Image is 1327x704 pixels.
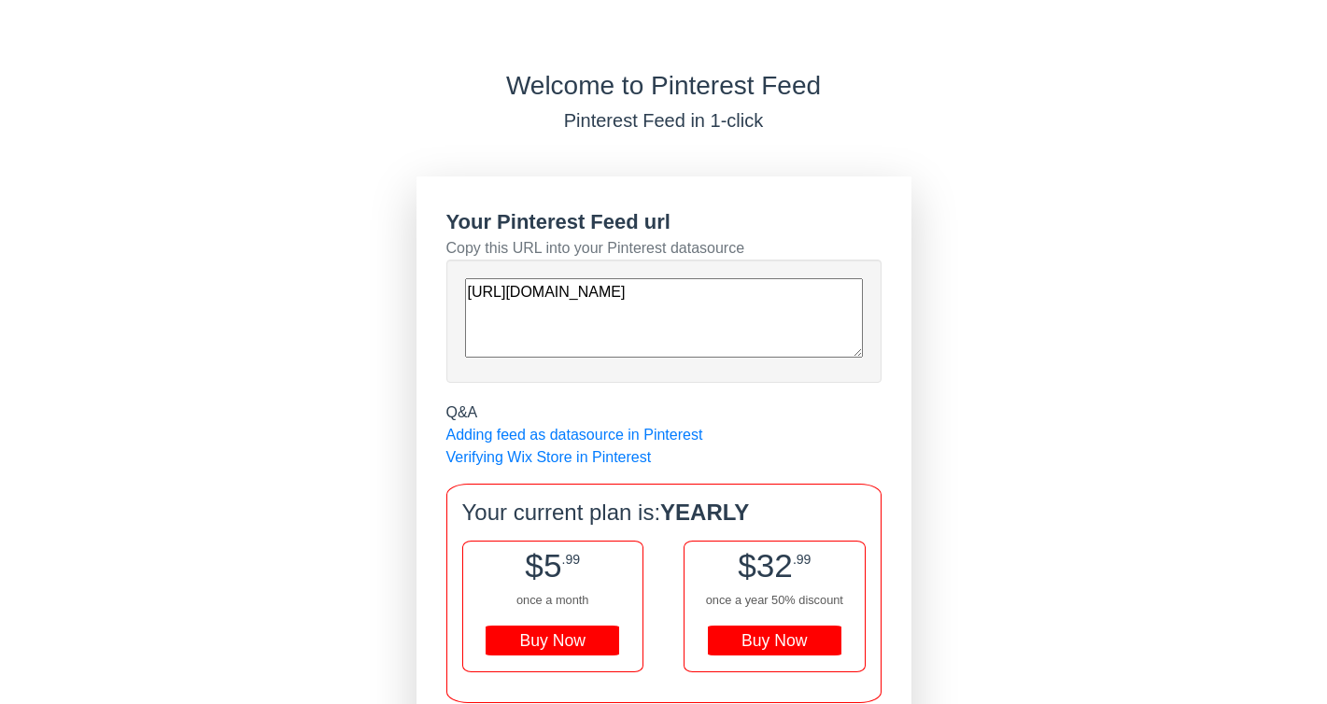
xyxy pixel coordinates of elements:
[446,449,652,465] a: Verifying Wix Store in Pinterest
[446,401,882,424] div: Q&A
[446,206,882,237] div: Your Pinterest Feed url
[486,626,619,655] div: Buy Now
[685,591,864,609] div: once a year 50% discount
[660,500,749,525] b: YEARLY
[561,552,580,567] span: .99
[708,626,841,655] div: Buy Now
[462,500,866,527] h4: Your current plan is:
[463,591,642,609] div: once a month
[525,547,561,584] span: $5
[446,427,703,443] a: Adding feed as datasource in Pinterest
[793,552,812,567] span: .99
[738,547,793,584] span: $32
[446,237,882,260] div: Copy this URL into your Pinterest datasource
